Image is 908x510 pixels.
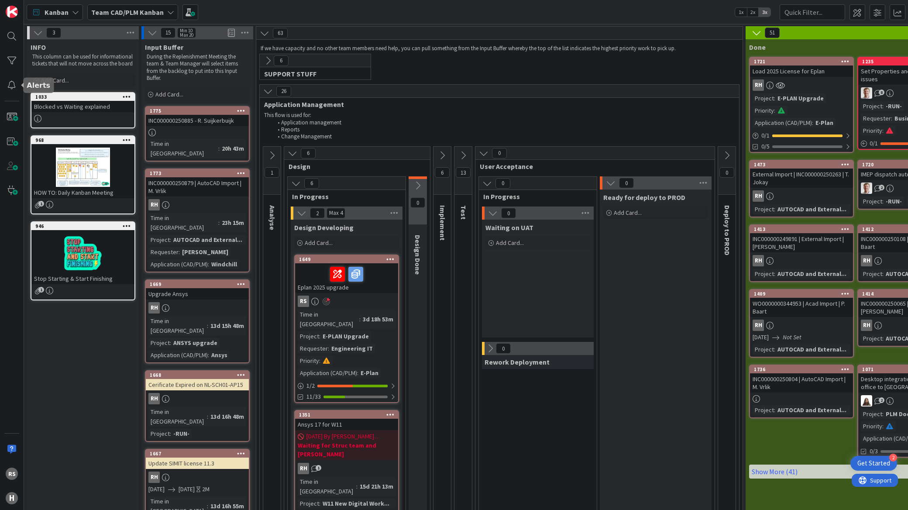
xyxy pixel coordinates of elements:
[295,411,398,430] div: 1351Ansys 17 for W11
[146,280,249,288] div: 1669
[273,126,735,133] li: Reports
[882,101,884,111] span: :
[320,499,392,508] div: W11 New Digital Work...
[171,235,244,245] div: AUTOCAD and External...
[316,465,321,471] span: 1
[495,178,510,189] span: 0
[813,118,836,127] div: E-Plan
[319,356,320,365] span: :
[299,412,398,418] div: 1351
[150,451,249,457] div: 1667
[775,269,849,279] div: AUTOCAD and External...
[750,161,853,169] div: 1473
[884,196,904,206] div: -RUN-
[328,344,329,353] span: :
[295,411,398,419] div: 1351
[145,370,250,442] a: 1668Cerificate Expired on NL-SCH01-AP15RHTime in [GEOGRAPHIC_DATA]:13d 16h 48mProject:-RUN-
[180,33,193,37] div: Max 20
[6,6,18,18] img: Visit kanbanzone.com
[750,373,853,393] div: INC000000250804 | AutoCAD Import | M. Vrlik
[295,255,398,263] div: 1649
[603,193,685,202] span: Ready for deploy to PROD
[753,405,774,415] div: Project
[35,94,134,100] div: 1033
[148,472,160,483] div: RH
[850,456,897,471] div: Open Get Started checklist, remaining modules: 2
[150,372,249,378] div: 1668
[180,247,230,257] div: [PERSON_NAME]
[879,185,884,190] span: 2
[298,477,356,496] div: Time in [GEOGRAPHIC_DATA]
[485,358,550,366] span: Rework Deployment
[261,45,738,52] p: If we have capacity and no other team members need help, you can pull something from the Input Bu...
[723,205,732,255] span: Deploy to PROD
[170,338,171,348] span: :
[761,131,770,140] span: 0 / 1
[496,343,511,354] span: 0
[882,269,884,279] span: :
[31,135,135,214] a: 968HOW TO: Daily Kanban Meeting
[861,196,882,206] div: Project
[31,93,134,101] div: 1033
[146,371,249,390] div: 1668Cerificate Expired on NL-SCH01-AP15
[884,101,904,111] div: -RUN-
[31,221,135,300] a: 946Stop Starting & Start Finishing
[27,81,50,90] h5: Alerts
[753,204,774,214] div: Project
[870,447,878,456] span: 0/3
[38,287,44,293] span: 1
[361,314,396,324] div: 3d 18h 53m
[209,259,239,269] div: Windchill
[146,169,249,196] div: 1773INC000000250879 | AutoCAD Import | M. Vrlik
[220,144,246,153] div: 20h 43m
[750,290,853,298] div: 1409
[38,201,44,207] span: 1
[171,429,192,438] div: -RUN-
[31,222,134,284] div: 946Stop Starting & Start Finishing
[148,350,208,360] div: Application (CAD/PLM)
[298,331,319,341] div: Project
[750,58,853,65] div: 1721
[774,345,775,354] span: :
[306,392,321,401] span: 11/33
[753,320,764,331] div: RH
[870,139,878,148] span: 0 / 1
[146,393,249,404] div: RH
[861,409,882,419] div: Project
[207,412,208,421] span: :
[456,167,471,178] span: 13
[146,115,249,126] div: INC000000250885 - R. Suijkerbuijk
[882,126,884,135] span: :
[750,255,853,266] div: RH
[754,59,853,65] div: 1721
[879,397,884,403] span: 2
[774,269,775,279] span: :
[780,4,845,20] input: Quick Filter...
[356,482,358,491] span: :
[150,108,249,114] div: 1775
[861,87,872,99] img: BO
[148,247,179,257] div: Requester
[146,472,249,483] div: RH
[298,441,396,458] b: Waiting for Struc team and [PERSON_NAME]
[861,395,872,407] img: KM
[35,137,134,143] div: 968
[358,482,396,491] div: 15d 21h 13m
[719,167,734,178] span: 0
[750,365,853,393] div: 1736INC000000250804 | AutoCAD Import | M. Vrlik
[146,280,249,300] div: 1669Upgrade Ansys
[45,7,69,17] span: Kanban
[485,223,533,232] span: Waiting on UAT
[319,499,320,508] span: :
[775,93,826,103] div: E-PLAN Upgrade
[749,160,854,217] a: 1473External Import | INC000000250263 | T. JokayRHProject:AUTOCAD and External...
[148,199,160,210] div: RH
[891,114,892,123] span: :
[145,169,250,272] a: 1773INC000000250879 | AutoCAD Import | M. VrlikRHTime in [GEOGRAPHIC_DATA]:23h 15mProject:AUTOCAD...
[749,57,854,153] a: 1721Load 2025 License for EplanRHProject:E-PLAN UpgradePriority:Application (CAD/PLM):E-Plan0/10/5
[753,333,769,342] span: [DATE]
[31,273,134,284] div: Stop Starting & Start Finishing
[179,247,180,257] span: :
[753,106,774,115] div: Priority
[501,208,516,218] span: 0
